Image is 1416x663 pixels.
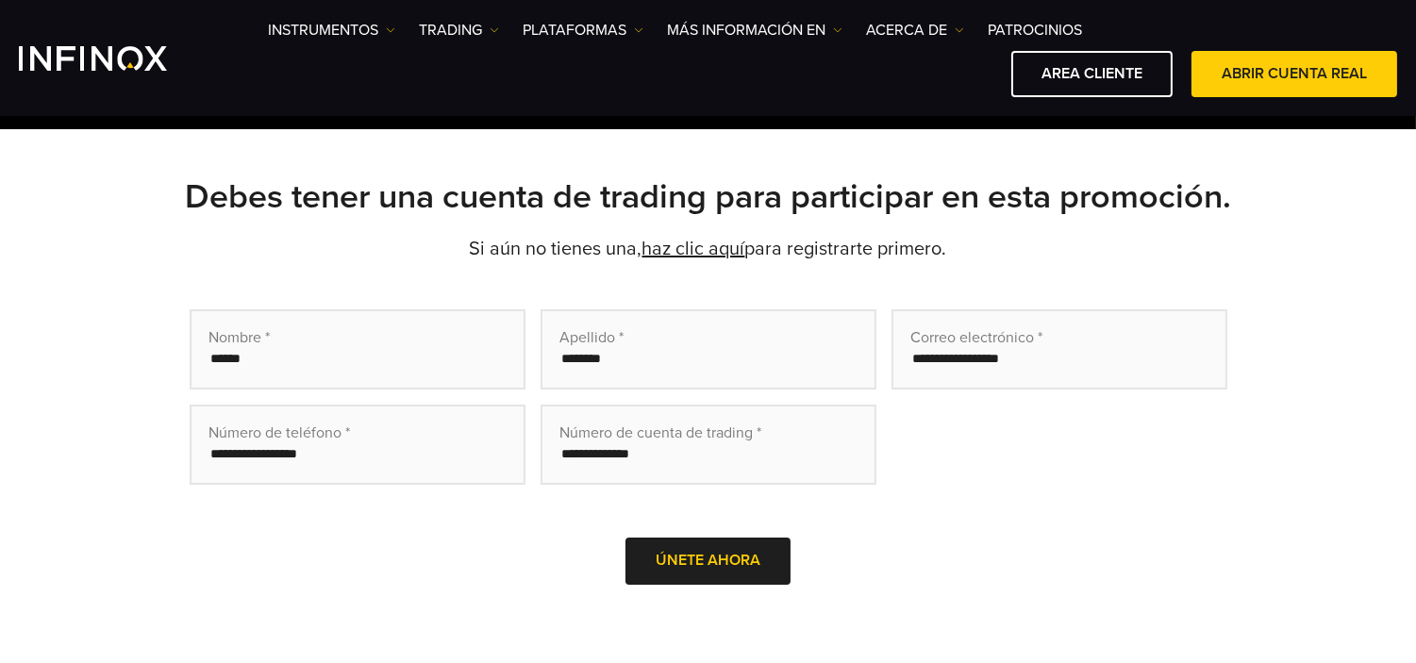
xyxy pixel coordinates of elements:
a: INFINOX Logo [19,46,211,71]
span: Únete ahora [656,551,760,570]
a: Más información en [667,19,842,41]
a: ABRIR CUENTA REAL [1191,51,1397,97]
a: Instrumentos [268,19,395,41]
a: AREA CLIENTE [1011,51,1173,97]
strong: Debes tener una cuenta de trading para participar en esta promoción. [185,176,1231,217]
a: Patrocinios [988,19,1082,41]
a: ACERCA DE [866,19,964,41]
button: Únete ahora [625,538,791,584]
a: PLATAFORMAS [523,19,643,41]
a: haz clic aquí [642,238,745,260]
p: Si aún no tienes una, para registrarte primero. [48,236,1369,262]
a: TRADING [419,19,499,41]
